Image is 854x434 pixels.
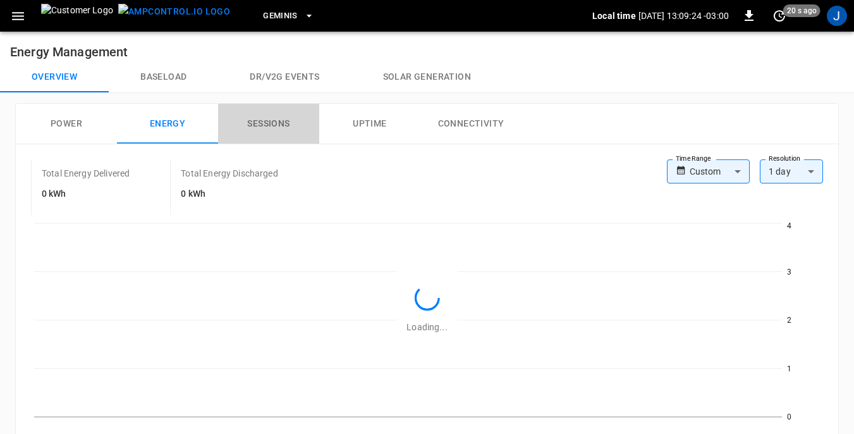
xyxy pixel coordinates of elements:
[420,104,522,144] button: Connectivity
[218,104,319,144] button: Sessions
[787,412,791,421] tspan: 0
[181,167,278,180] p: Total Energy Discharged
[41,4,113,28] img: Customer Logo
[42,167,130,180] p: Total Energy Delivered
[638,9,729,22] p: [DATE] 13:09:24 -03:00
[760,159,823,183] div: 1 day
[769,6,790,26] button: set refresh interval
[787,221,791,230] tspan: 4
[783,4,820,17] span: 20 s ago
[592,9,636,22] p: Local time
[787,268,791,276] tspan: 3
[42,187,130,201] h6: 0 kWh
[181,187,278,201] h6: 0 kWh
[690,159,750,183] div: Custom
[109,62,218,92] button: Baseload
[263,9,298,23] span: Geminis
[406,322,447,332] span: Loading...
[16,104,117,144] button: Power
[218,62,351,92] button: Dr/V2G events
[117,104,218,144] button: Energy
[787,364,791,373] tspan: 1
[827,6,847,26] div: profile-icon
[787,316,791,325] tspan: 2
[769,154,800,164] label: Resolution
[118,4,230,20] img: ampcontrol.io logo
[676,154,711,164] label: Time Range
[351,62,503,92] button: Solar generation
[258,4,319,28] button: Geminis
[319,104,420,144] button: Uptime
